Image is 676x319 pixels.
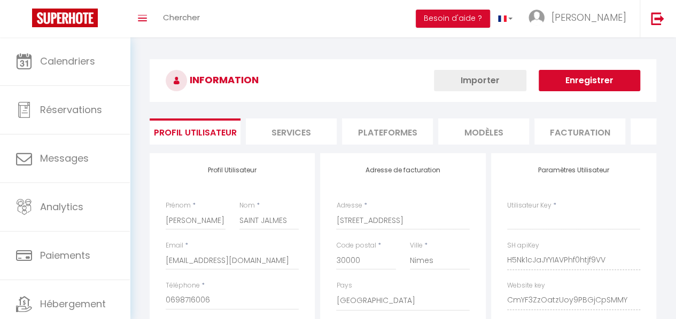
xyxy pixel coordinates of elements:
h4: Adresse de facturation [336,166,469,174]
label: Email [166,241,183,251]
img: ... [529,10,545,26]
span: Analytics [40,200,83,213]
span: Chercher [163,12,200,23]
button: Importer [434,70,526,91]
img: logout [651,12,664,25]
h4: Profil Utilisateur [166,166,299,174]
button: Ouvrir le widget de chat LiveChat [9,4,41,36]
label: Téléphone [166,281,200,291]
span: Calendriers [40,54,95,68]
span: Messages [40,151,89,165]
span: [PERSON_NAME] [551,11,626,24]
button: Besoin d'aide ? [416,10,490,28]
h3: INFORMATION [150,59,656,102]
label: Code postal [336,241,376,251]
span: Hébergement [40,297,106,310]
li: Facturation [534,118,625,145]
li: Profil Utilisateur [150,118,240,145]
label: SH apiKey [507,241,539,251]
span: Paiements [40,249,90,262]
label: Adresse [336,201,362,211]
li: MODÈLES [438,118,529,145]
label: Ville [410,241,423,251]
button: Enregistrer [539,70,640,91]
label: Pays [336,281,352,291]
li: Plateformes [342,118,433,145]
label: Prénom [166,201,191,211]
img: Super Booking [32,9,98,27]
li: Services [246,118,337,145]
label: Website key [507,281,545,291]
label: Utilisateur Key [507,201,551,211]
h4: Paramètres Utilisateur [507,166,640,174]
span: Réservations [40,103,102,116]
label: Nom [239,201,255,211]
